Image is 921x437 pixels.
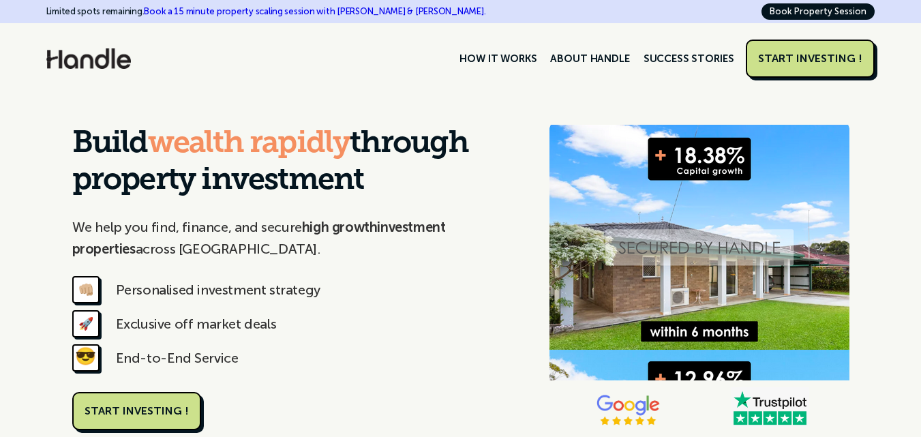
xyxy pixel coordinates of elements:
a: START INVESTING ! [72,392,201,430]
a: START INVESTING ! [746,40,875,78]
div: 🚀 [72,310,100,337]
a: HOW IT WORKS [453,47,543,70]
a: ABOUT HANDLE [543,47,636,70]
div: 👊🏼 [72,276,100,303]
div: Exclusive off market deals [116,313,277,335]
p: We help you find, finance, and secure across [GEOGRAPHIC_DATA]. [72,216,522,260]
div: Personalised investment strategy [116,279,320,301]
a: Book a 15 minute property scaling session with [PERSON_NAME] & [PERSON_NAME]. [144,6,485,16]
a: Book Property Session [761,3,875,20]
strong: high growth [302,219,378,235]
div: Limited spots remaining. [46,3,486,19]
span: wealth rapidly [148,129,350,160]
h1: Build through property investment [72,126,522,200]
div: End-to-End Service [116,347,239,369]
div: START INVESTING ! [758,52,862,65]
strong: 😎 [75,351,96,365]
a: SUCCESS STORIES [637,47,741,70]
